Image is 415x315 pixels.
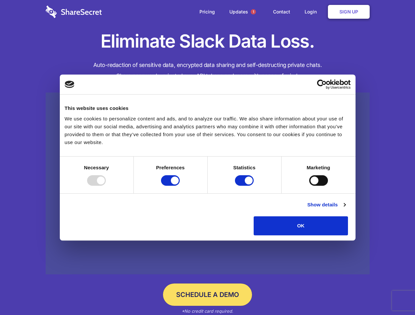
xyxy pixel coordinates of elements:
img: logo [65,81,75,88]
div: We use cookies to personalize content and ads, and to analyze our traffic. We also share informat... [65,115,351,146]
img: logo-wordmark-white-trans-d4663122ce5f474addd5e946df7df03e33cb6a1c49d2221995e7729f52c070b2.svg [46,6,102,18]
a: Login [298,2,327,22]
strong: Marketing [307,165,330,170]
h4: Auto-redaction of sensitive data, encrypted data sharing and self-destructing private chats. Shar... [46,60,370,81]
strong: Preferences [156,165,185,170]
a: Show details [307,201,345,209]
a: Pricing [193,2,221,22]
div: This website uses cookies [65,104,351,112]
strong: Necessary [84,165,109,170]
a: Schedule a Demo [163,283,252,306]
a: Wistia video thumbnail [46,93,370,275]
a: Sign Up [328,5,370,19]
em: *No credit card required. [182,308,233,314]
a: Usercentrics Cookiebot - opens in a new window [293,79,351,89]
a: Contact [266,2,297,22]
strong: Statistics [233,165,256,170]
h1: Eliminate Slack Data Loss. [46,30,370,53]
button: OK [254,216,348,235]
span: 1 [251,9,256,14]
